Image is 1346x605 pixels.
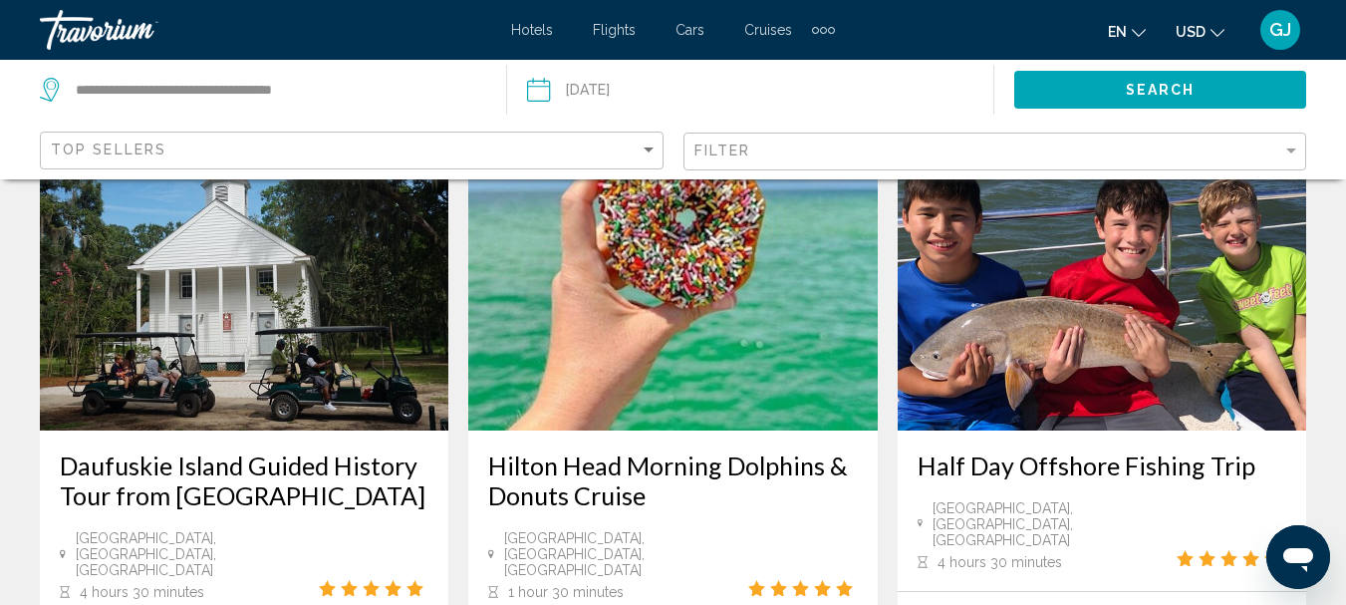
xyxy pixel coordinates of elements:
[40,10,491,50] a: Travorium
[1108,24,1127,40] span: en
[76,530,320,578] span: [GEOGRAPHIC_DATA], [GEOGRAPHIC_DATA], [GEOGRAPHIC_DATA]
[1254,9,1306,51] button: User Menu
[508,584,624,600] span: 1 hour 30 minutes
[1126,83,1196,99] span: Search
[511,22,553,38] a: Hotels
[40,112,448,431] img: 93.jpg
[527,60,993,120] button: Date: Sep 4, 2025
[1176,17,1224,46] button: Change currency
[812,14,835,46] button: Extra navigation items
[51,142,166,157] span: Top Sellers
[938,554,1062,570] span: 4 hours 30 minutes
[1176,24,1206,40] span: USD
[51,143,658,159] mat-select: Sort by
[683,132,1307,172] button: Filter
[918,451,1286,480] a: Half Day Offshore Fishing Trip
[1266,525,1330,589] iframe: Button to launch messaging window
[933,500,1177,548] span: [GEOGRAPHIC_DATA], [GEOGRAPHIC_DATA], [GEOGRAPHIC_DATA]
[60,451,428,510] a: Daufuskie Island Guided History Tour from [GEOGRAPHIC_DATA]
[1108,17,1146,46] button: Change language
[694,143,751,158] span: Filter
[898,112,1306,431] img: 0a.jpg
[488,451,857,510] a: Hilton Head Morning Dolphins & Donuts Cruise
[744,22,792,38] a: Cruises
[675,22,704,38] a: Cars
[468,112,877,431] img: d0.jpg
[504,530,748,578] span: [GEOGRAPHIC_DATA], [GEOGRAPHIC_DATA], [GEOGRAPHIC_DATA]
[1269,20,1291,40] span: GJ
[80,584,204,600] span: 4 hours 30 minutes
[1014,71,1306,108] button: Search
[593,22,636,38] a: Flights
